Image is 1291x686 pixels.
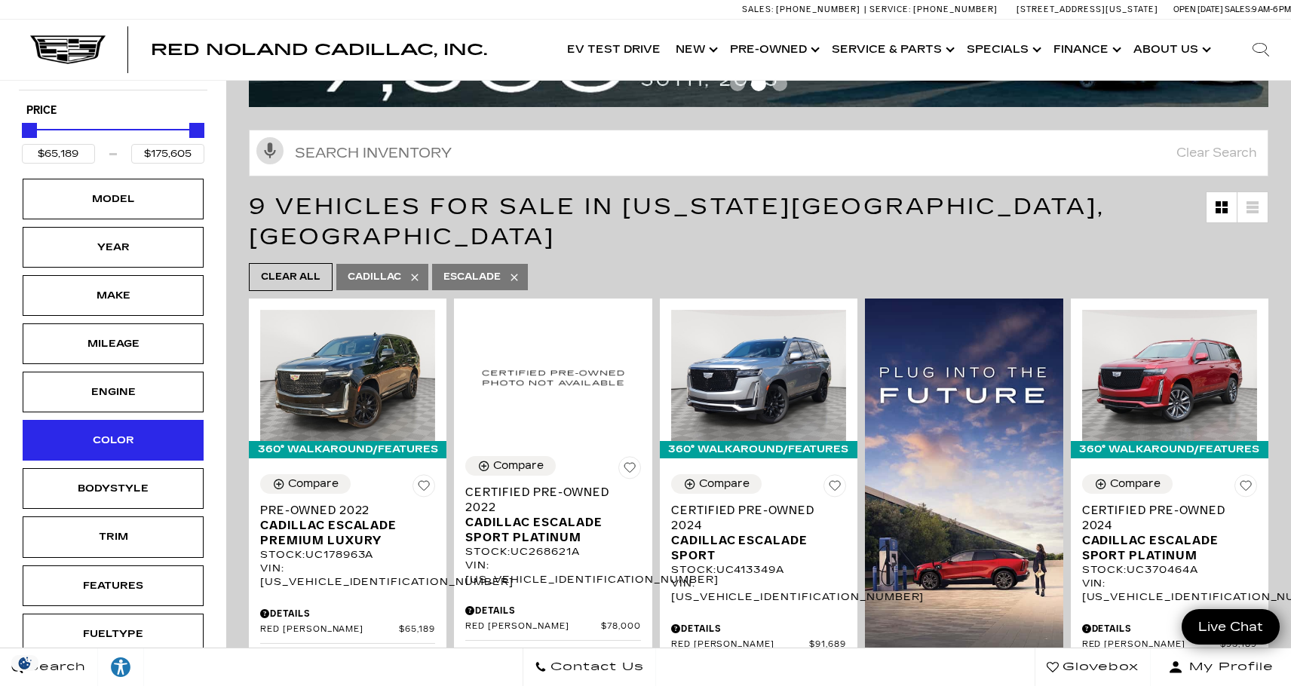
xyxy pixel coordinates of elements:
[959,20,1046,80] a: Specials
[660,441,857,458] div: 360° WalkAround/Features
[1252,5,1291,14] span: 9 AM-6 PM
[260,548,435,562] div: Stock : UC178963A
[465,515,629,545] span: Cadillac Escalade Sport Platinum
[1110,477,1161,491] div: Compare
[730,76,745,91] span: Go to slide 1
[742,5,864,14] a: Sales: [PHONE_NUMBER]
[260,474,351,494] button: Compare Vehicle
[260,310,435,441] img: 2022 Cadillac Escalade Premium Luxury
[1082,622,1257,635] div: Pricing Details - Certified Pre-Owned 2024 Cadillac Escalade Sport Platinum
[75,528,151,545] div: Trim
[465,310,640,445] img: 2022 Cadillac Escalade Sport Platinum
[249,130,1268,176] input: Search Inventory
[75,626,151,642] div: Fueltype
[348,268,401,286] span: Cadillac
[260,562,435,589] div: VIN: [US_VEHICLE_IDENTIFICATION_NUMBER]
[8,655,42,671] img: Opt-Out Icon
[75,577,151,594] div: Features
[1234,474,1257,503] button: Save Vehicle
[618,456,641,485] button: Save Vehicle
[75,287,151,304] div: Make
[75,432,151,449] div: Color
[601,621,641,632] span: $78,000
[23,614,204,654] div: FueltypeFueltype
[75,239,151,256] div: Year
[465,485,640,545] a: Certified Pre-Owned 2022Cadillac Escalade Sport Platinum
[399,624,436,635] span: $65,189
[249,441,446,458] div: 360° WalkAround/Features
[1082,563,1257,577] div: Stock : UC370464A
[30,35,106,64] img: Cadillac Dark Logo with Cadillac White Text
[823,474,846,503] button: Save Vehicle
[864,5,1001,14] a: Service: [PHONE_NUMBER]
[23,275,204,316] div: MakeMake
[1082,639,1221,651] span: Red [PERSON_NAME]
[151,41,487,59] span: Red Noland Cadillac, Inc.
[465,621,640,632] a: Red [PERSON_NAME] $78,000
[75,335,151,352] div: Mileage
[412,474,435,503] button: Save Vehicle
[26,104,200,118] h5: Price
[671,503,835,533] span: Certified Pre-Owned 2024
[1082,503,1246,533] span: Certified Pre-Owned 2024
[671,639,846,651] a: Red [PERSON_NAME] $91,689
[98,648,144,686] a: Explore your accessibility options
[75,480,151,497] div: Bodystyle
[23,372,204,412] div: EngineEngine
[1225,5,1252,14] span: Sales:
[671,310,846,441] img: 2024 Cadillac Escalade Sport
[23,468,204,509] div: BodystyleBodystyle
[668,20,722,80] a: New
[261,268,320,286] span: Clear All
[809,639,846,651] span: $91,689
[1183,657,1274,678] span: My Profile
[131,144,204,164] input: Maximum
[23,657,86,678] span: Search
[23,565,204,606] div: FeaturesFeatures
[98,656,143,678] div: Explore your accessibility options
[465,456,556,476] button: Compare Vehicle
[288,477,339,491] div: Compare
[742,5,774,14] span: Sales:
[1082,474,1173,494] button: Compare Vehicle
[249,193,1105,250] span: 9 Vehicles for Sale in [US_STATE][GEOGRAPHIC_DATA], [GEOGRAPHIC_DATA]
[22,118,204,164] div: Price
[493,459,544,473] div: Compare
[75,191,151,207] div: Model
[22,144,95,164] input: Minimum
[1082,503,1257,563] a: Certified Pre-Owned 2024Cadillac Escalade Sport Platinum
[260,518,424,548] span: Cadillac Escalade Premium Luxury
[560,20,668,80] a: EV Test Drive
[1059,657,1139,678] span: Glovebox
[443,268,501,286] span: Escalade
[824,20,959,80] a: Service & Parts
[465,545,640,559] div: Stock : UC268621A
[260,607,435,620] div: Pricing Details - Pre-Owned 2022 Cadillac Escalade Premium Luxury
[465,604,640,617] div: Pricing Details - Certified Pre-Owned 2022 Cadillac Escalade Sport Platinum
[671,563,846,577] div: Stock : UC413349A
[260,503,424,518] span: Pre-Owned 2022
[1082,310,1257,441] img: 2024 Cadillac Escalade Sport Platinum
[699,477,750,491] div: Compare
[256,137,284,164] svg: Click to toggle on voice search
[260,624,435,635] a: Red [PERSON_NAME] $65,189
[913,5,998,14] span: [PHONE_NUMBER]
[465,485,629,515] span: Certified Pre-Owned 2022
[1151,648,1291,686] button: Open user profile menu
[772,76,787,91] span: Go to slide 3
[671,533,835,563] span: Cadillac Escalade Sport
[260,503,435,548] a: Pre-Owned 2022Cadillac Escalade Premium Luxury
[671,503,846,563] a: Certified Pre-Owned 2024Cadillac Escalade Sport
[1035,648,1151,686] a: Glovebox
[1071,441,1268,458] div: 360° WalkAround/Features
[23,420,204,461] div: ColorColor
[23,323,204,364] div: MileageMileage
[523,648,656,686] a: Contact Us
[465,559,640,586] div: VIN: [US_VEHICLE_IDENTIFICATION_NUMBER]
[1220,639,1257,651] span: $93,189
[869,5,911,14] span: Service:
[1082,577,1257,604] div: VIN: [US_VEHICLE_IDENTIFICATION_NUMBER]
[1173,5,1223,14] span: Open [DATE]
[22,123,37,138] div: Minimum Price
